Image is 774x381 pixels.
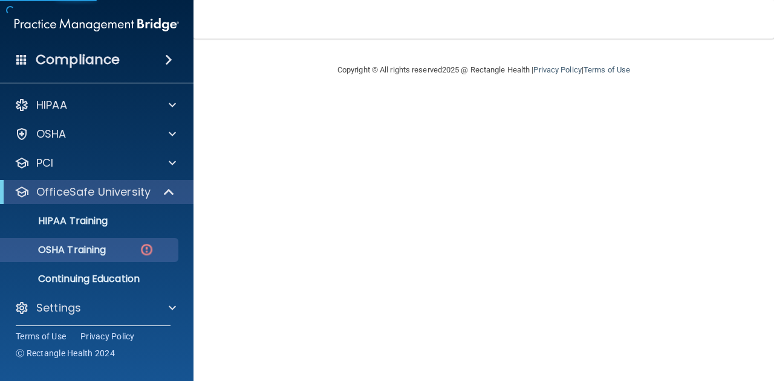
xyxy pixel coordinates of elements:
[15,185,175,199] a: OfficeSafe University
[36,301,81,315] p: Settings
[8,215,108,227] p: HIPAA Training
[139,242,154,257] img: danger-circle.6113f641.png
[36,185,151,199] p: OfficeSafe University
[15,98,176,112] a: HIPAA
[15,13,179,37] img: PMB logo
[263,51,704,89] div: Copyright © All rights reserved 2025 @ Rectangle Health | |
[533,65,581,74] a: Privacy Policy
[8,244,106,256] p: OSHA Training
[16,347,115,359] span: Ⓒ Rectangle Health 2024
[15,156,176,170] a: PCI
[36,51,120,68] h4: Compliance
[15,127,176,141] a: OSHA
[36,156,53,170] p: PCI
[15,301,176,315] a: Settings
[36,98,67,112] p: HIPAA
[8,273,173,285] p: Continuing Education
[584,65,630,74] a: Terms of Use
[80,330,135,342] a: Privacy Policy
[36,127,67,141] p: OSHA
[16,330,66,342] a: Terms of Use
